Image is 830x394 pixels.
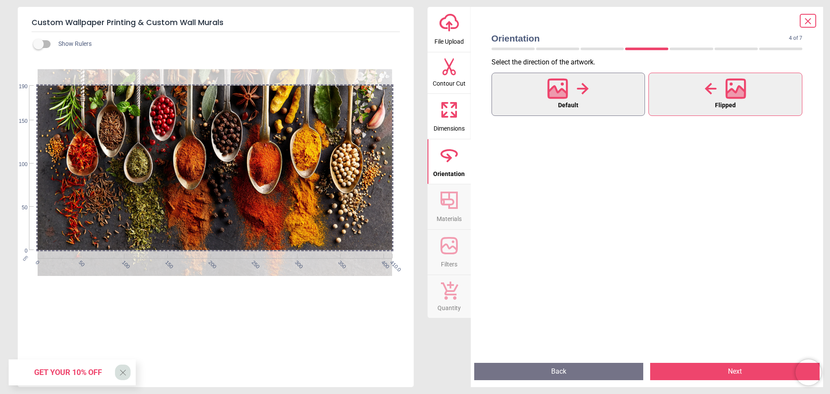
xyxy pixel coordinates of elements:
[11,118,28,125] span: 150
[293,259,299,265] span: 300
[428,230,471,275] button: Filters
[11,83,28,90] span: 190
[250,259,255,265] span: 250
[558,100,578,111] span: Default
[648,73,802,116] button: Flipped
[389,259,394,265] span: 410.0
[11,204,28,211] span: 50
[434,120,465,133] span: Dimensions
[437,300,461,313] span: Quantity
[11,161,28,168] span: 100
[437,211,462,224] span: Materials
[207,259,212,265] span: 200
[336,259,342,265] span: 350
[441,256,457,269] span: Filters
[492,58,810,67] p: Select the direction of the artwork .
[428,184,471,229] button: Materials
[428,94,471,139] button: Dimensions
[34,259,39,265] span: 0
[32,14,400,32] h5: Custom Wallpaper Printing & Custom Wall Murals
[650,363,820,380] button: Next
[428,7,471,52] button: File Upload
[21,254,29,262] span: cm
[380,259,385,265] span: 400
[789,35,802,42] span: 4 of 7
[492,73,645,116] button: Default
[715,100,736,111] span: Flipped
[492,32,789,45] span: Orientation
[38,39,414,49] div: Show Rulers
[77,259,83,265] span: 50
[11,247,28,255] span: 0
[428,275,471,318] button: Quantity
[795,359,821,385] iframe: Brevo live chat
[163,259,169,265] span: 150
[434,33,464,46] span: File Upload
[433,166,465,179] span: Orientation
[120,259,126,265] span: 100
[428,52,471,94] button: Contour Cut
[428,139,471,184] button: Orientation
[433,75,466,88] span: Contour Cut
[474,363,644,380] button: Back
